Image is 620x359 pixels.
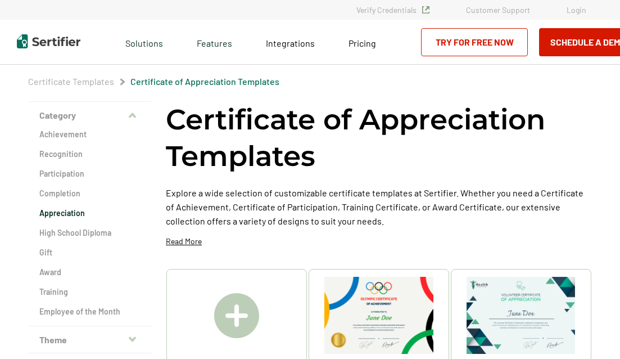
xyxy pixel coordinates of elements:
[166,236,202,247] p: Read More
[39,149,141,160] a: Recognition
[17,34,80,48] img: Sertifier | Digital Credentialing Platform
[39,227,141,239] a: High School Diploma
[349,35,376,49] a: Pricing
[266,35,315,49] a: Integrations
[214,293,259,338] img: Create A Blank Certificate
[125,35,163,49] span: Solutions
[39,168,141,179] a: Participation
[567,5,586,15] a: Login
[39,129,141,140] a: Achievement
[421,28,528,56] a: Try for Free Now
[467,277,576,354] img: Volunteer Certificate of Appreciation Template
[28,76,279,87] div: Breadcrumb
[130,76,279,87] a: Certificate of Appreciation Templates
[28,76,114,87] a: Certificate Templates
[28,129,152,326] div: Category
[39,286,141,298] a: Training
[39,306,141,317] a: Employee of the Month
[166,186,592,228] p: Explore a wide selection of customizable certificate templates at Sertifier. Whether you need a C...
[349,38,376,48] span: Pricing
[466,5,530,15] a: Customer Support
[266,38,315,48] span: Integrations
[39,188,141,199] a: Completion
[324,277,433,354] img: Olympic Certificate of Appreciation​ Template
[28,326,152,353] button: Theme
[422,6,429,14] img: Verified
[39,267,141,278] a: Award
[39,247,141,258] a: Gift
[39,208,141,219] a: Appreciation
[166,101,592,174] h1: Certificate of Appreciation Templates
[197,35,232,49] span: Features
[356,5,429,15] a: Verify Credentials
[28,102,152,129] button: Category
